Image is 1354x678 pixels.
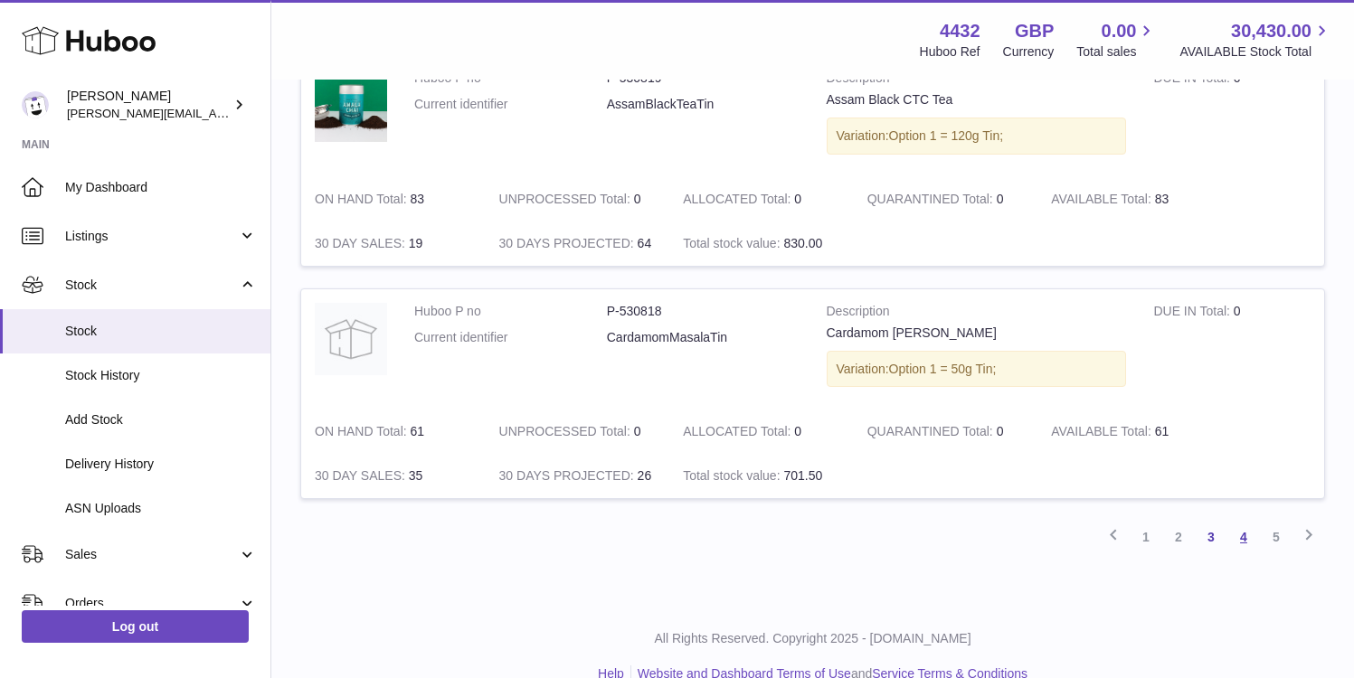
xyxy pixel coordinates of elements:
a: 0.00 Total sales [1076,19,1157,61]
td: 64 [486,221,670,266]
dt: Current identifier [414,329,607,346]
span: Total sales [1076,43,1157,61]
span: Add Stock [65,411,257,428]
a: 4 [1227,521,1260,553]
div: [PERSON_NAME] [67,88,230,122]
span: 830.00 [783,236,822,250]
td: 19 [301,221,486,266]
td: 0 [669,410,854,454]
td: 0 [1140,56,1324,177]
span: Stock History [65,367,257,384]
strong: Description [827,70,1127,91]
span: Delivery History [65,456,257,473]
strong: 30 DAY SALES [315,468,409,487]
strong: Description [827,303,1127,325]
strong: QUARANTINED Total [867,192,997,211]
span: Stock [65,277,238,294]
div: Variation: [827,351,1127,388]
strong: 4432 [940,19,980,43]
img: akhil@amalachai.com [22,91,49,118]
div: Variation: [827,118,1127,155]
span: [PERSON_NAME][EMAIL_ADDRESS][DOMAIN_NAME] [67,106,363,120]
strong: 30 DAY SALES [315,236,409,255]
img: product image [315,303,387,375]
span: Stock [65,323,257,340]
strong: Total stock value [683,468,783,487]
td: 0 [486,177,670,221]
strong: UNPROCESSED Total [499,192,634,211]
div: Currency [1003,43,1055,61]
dd: AssamBlackTeaTin [607,96,800,113]
a: 30,430.00 AVAILABLE Stock Total [1179,19,1332,61]
span: Sales [65,546,238,563]
strong: ALLOCATED Total [683,424,794,443]
td: 0 [486,410,670,454]
strong: GBP [1015,19,1054,43]
td: 61 [1037,410,1222,454]
strong: AVAILABLE Total [1051,424,1154,443]
strong: ON HAND Total [315,192,411,211]
dt: Huboo P no [414,303,607,320]
div: Assam Black CTC Tea [827,91,1127,108]
span: ASN Uploads [65,500,257,517]
a: Log out [22,610,249,643]
strong: Total stock value [683,236,783,255]
a: 2 [1162,521,1195,553]
div: Cardamom [PERSON_NAME] [827,325,1127,342]
span: AVAILABLE Stock Total [1179,43,1332,61]
div: Huboo Ref [920,43,980,61]
span: Orders [65,595,238,612]
span: Option 1 = 50g Tin; [889,362,997,376]
span: My Dashboard [65,179,257,196]
a: 5 [1260,521,1292,553]
td: 0 [1140,289,1324,410]
td: 83 [1037,177,1222,221]
dd: CardamomMasalaTin [607,329,800,346]
td: 35 [301,454,486,498]
p: All Rights Reserved. Copyright 2025 - [DOMAIN_NAME] [286,630,1340,647]
strong: ON HAND Total [315,424,411,443]
span: 0 [997,192,1004,206]
strong: DUE IN Total [1153,71,1233,89]
span: 30,430.00 [1231,19,1311,43]
strong: ALLOCATED Total [683,192,794,211]
strong: DUE IN Total [1153,304,1233,323]
td: 26 [486,454,670,498]
strong: AVAILABLE Total [1051,192,1154,211]
a: 3 [1195,521,1227,553]
td: 83 [301,177,486,221]
img: product image [315,70,387,142]
strong: QUARANTINED Total [867,424,997,443]
a: 1 [1130,521,1162,553]
span: 0.00 [1102,19,1137,43]
strong: UNPROCESSED Total [499,424,634,443]
dd: P-530818 [607,303,800,320]
strong: 30 DAYS PROJECTED [499,468,638,487]
td: 0 [669,177,854,221]
strong: 30 DAYS PROJECTED [499,236,638,255]
span: Listings [65,228,238,245]
td: 61 [301,410,486,454]
span: 701.50 [783,468,822,483]
dt: Current identifier [414,96,607,113]
span: Option 1 = 120g Tin; [889,128,1003,143]
span: 0 [997,424,1004,438]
